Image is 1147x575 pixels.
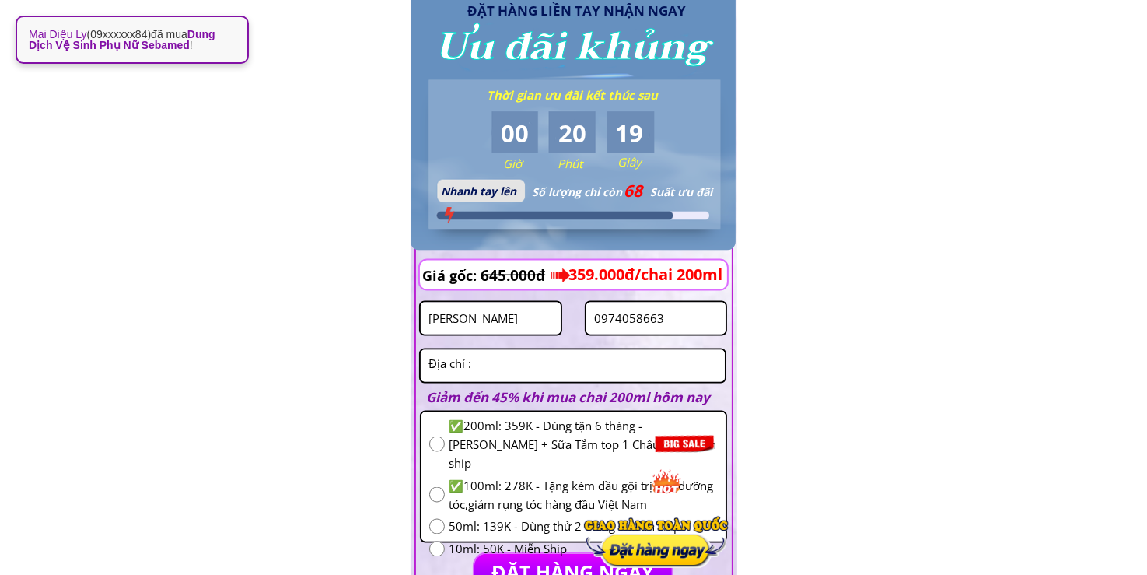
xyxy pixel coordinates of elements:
[532,184,712,199] span: Số lượng chỉ còn Suất ưu đãi
[449,416,718,472] span: ✅200ml: 359K - Dùng tận 6 tháng - [PERSON_NAME] + Sữa Tắm top 1 Châu Âu + Miễn ship
[449,476,718,514] span: ✅100ml: 278K - Tặng kèm dầu gội trị gàu,dưỡng tóc,giảm rụng tóc hàng đầu Việt Nam
[487,86,670,104] h3: Thời gian ưu đãi kết thúc sau
[425,303,557,335] input: Họ và Tên:
[29,28,215,51] span: Dung Dịch Vệ Sinh Phụ Nữ Sebamed
[427,387,754,408] h2: Giảm đến 45% khi mua chai 200ml hôm nay
[90,28,147,40] span: 09xxxxxx84
[558,154,617,173] h3: Phút
[422,265,482,287] h3: Giá gốc:
[441,184,516,198] span: Nhanh tay lên
[481,261,564,290] h3: 645.000đ
[590,303,722,335] input: Số điện thoại:
[449,540,718,559] span: 10ml: 50K - Miễn Ship
[568,262,768,287] h3: 359.000đ/chai 200ml
[617,153,677,171] h3: Giây
[503,154,562,173] h3: Giờ
[624,180,643,202] span: 68
[435,17,710,78] h3: Ưu đãi khủng
[29,29,236,51] p: ( ) đã mua !
[29,28,87,40] strong: Mai Diệu Ly
[449,517,718,536] span: 50ml: 139K - Dùng thử 2 tháng + Miễn ship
